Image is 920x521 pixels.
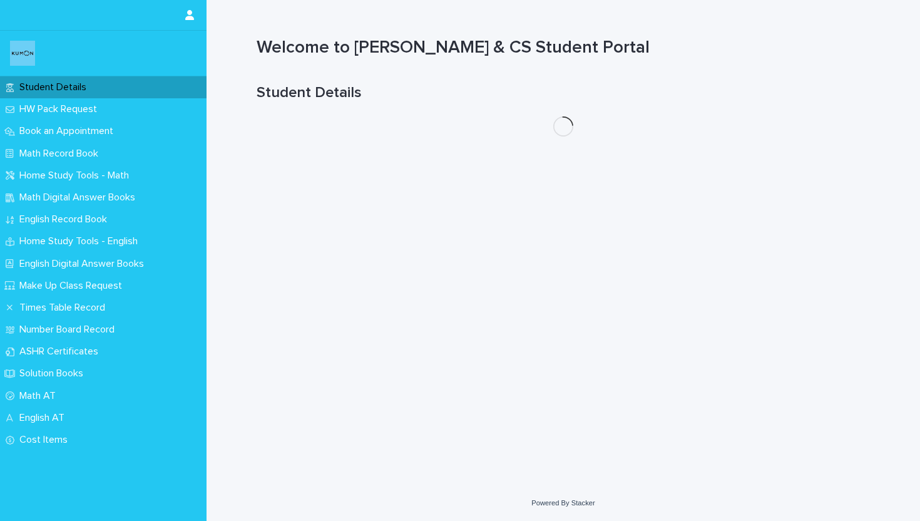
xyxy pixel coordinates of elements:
[14,412,74,424] p: English AT
[14,235,148,247] p: Home Study Tools - English
[257,38,870,59] h1: Welcome to [PERSON_NAME] & CS Student Portal
[14,148,108,160] p: Math Record Book
[14,258,154,270] p: English Digital Answer Books
[14,368,93,379] p: Solution Books
[14,434,78,446] p: Cost Items
[10,41,35,66] img: o6XkwfS7S2qhyeB9lxyF
[14,280,132,292] p: Make Up Class Request
[257,84,870,102] h1: Student Details
[14,214,117,225] p: English Record Book
[14,125,123,137] p: Book an Appointment
[14,324,125,336] p: Number Board Record
[14,81,96,93] p: Student Details
[14,302,115,314] p: Times Table Record
[14,170,139,182] p: Home Study Tools - Math
[14,346,108,358] p: ASHR Certificates
[14,103,107,115] p: HW Pack Request
[14,390,66,402] p: Math AT
[14,192,145,204] p: Math Digital Answer Books
[531,499,595,507] a: Powered By Stacker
